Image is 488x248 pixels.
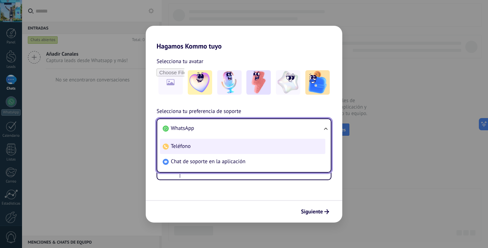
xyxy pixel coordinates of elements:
[188,70,212,95] img: -1.jpeg
[146,26,342,50] h2: Hagamos Kommo tuyo
[171,125,194,132] span: WhatsApp
[298,206,332,217] button: Siguiente
[171,143,191,150] span: Teléfono
[171,158,245,165] span: Chat de soporte en la aplicación
[217,70,242,95] img: -2.jpeg
[246,70,271,95] img: -3.jpeg
[301,209,323,214] span: Siguiente
[305,70,330,95] img: -5.jpeg
[157,107,241,116] span: Selecciona tu preferencia de soporte
[157,57,203,66] span: Selecciona tu avatar
[276,70,300,95] img: -4.jpeg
